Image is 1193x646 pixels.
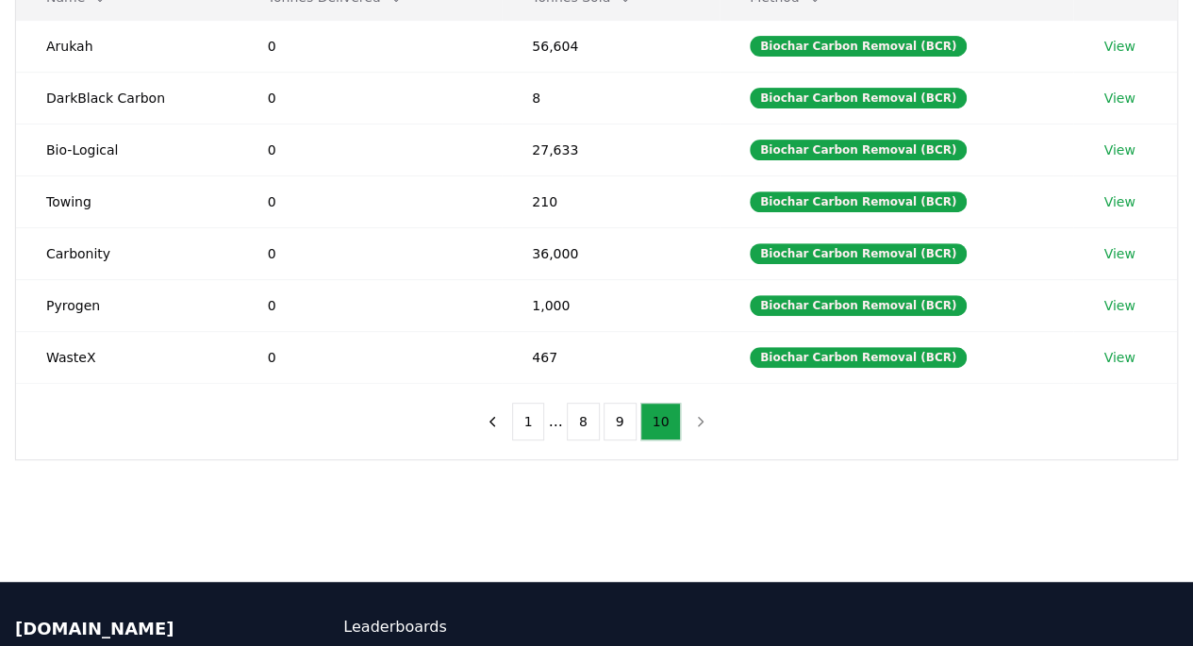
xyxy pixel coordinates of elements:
[750,36,967,57] div: Biochar Carbon Removal (BCR)
[16,227,238,279] td: Carbonity
[16,331,238,383] td: WasteX
[548,410,562,433] li: ...
[343,616,596,638] a: Leaderboards
[750,243,967,264] div: Biochar Carbon Removal (BCR)
[604,403,637,440] button: 9
[238,20,502,72] td: 0
[238,175,502,227] td: 0
[502,279,720,331] td: 1,000
[16,72,238,124] td: DarkBlack Carbon
[1103,296,1135,315] a: View
[238,227,502,279] td: 0
[750,140,967,160] div: Biochar Carbon Removal (BCR)
[502,72,720,124] td: 8
[238,72,502,124] td: 0
[502,227,720,279] td: 36,000
[1103,244,1135,263] a: View
[16,20,238,72] td: Arukah
[750,347,967,368] div: Biochar Carbon Removal (BCR)
[502,124,720,175] td: 27,633
[750,191,967,212] div: Biochar Carbon Removal (BCR)
[16,175,238,227] td: Towing
[567,403,600,440] button: 8
[1103,192,1135,211] a: View
[238,124,502,175] td: 0
[502,20,720,72] td: 56,604
[1103,141,1135,159] a: View
[15,616,268,642] p: [DOMAIN_NAME]
[640,403,682,440] button: 10
[476,403,508,440] button: previous page
[238,331,502,383] td: 0
[238,279,502,331] td: 0
[502,175,720,227] td: 210
[1103,348,1135,367] a: View
[750,295,967,316] div: Biochar Carbon Removal (BCR)
[16,279,238,331] td: Pyrogen
[512,403,545,440] button: 1
[750,88,967,108] div: Biochar Carbon Removal (BCR)
[1103,37,1135,56] a: View
[16,124,238,175] td: Bio-Logical
[502,331,720,383] td: 467
[1103,89,1135,108] a: View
